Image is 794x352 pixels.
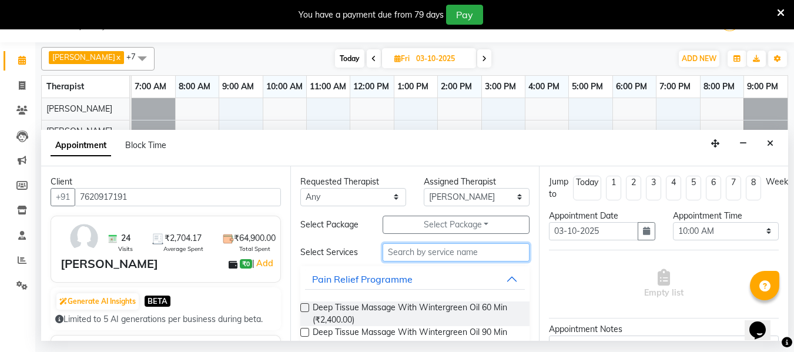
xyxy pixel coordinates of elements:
[239,244,270,253] span: Total Spent
[55,313,276,326] div: Limited to 5 AI generations per business during beta.
[56,293,139,310] button: Generate AI Insights
[219,78,257,95] a: 9:00 AM
[263,78,306,95] a: 10:00 AM
[145,296,170,307] span: BETA
[549,210,655,222] div: Appointment Date
[300,176,406,188] div: Requested Therapist
[350,78,392,95] a: 12:00 PM
[176,78,213,95] a: 8:00 AM
[299,9,444,21] div: You have a payment due from 79 days
[549,222,638,240] input: yyyy-mm-dd
[679,51,719,67] button: ADD NEW
[706,176,721,200] li: 6
[126,52,145,61] span: +7
[46,81,84,92] span: Therapist
[726,176,741,200] li: 7
[313,326,521,351] span: Deep Tissue Massage With Wintergreen Oil 90 Min (₹3,500.00)
[746,176,761,200] li: 8
[75,188,281,206] input: Search by Name/Mobile/Email/Code
[745,305,782,340] iframe: chat widget
[118,244,133,253] span: Visits
[46,126,112,136] span: [PERSON_NAME]
[656,78,694,95] a: 7:00 PM
[165,232,202,244] span: ₹2,704.17
[701,78,738,95] a: 8:00 PM
[254,256,275,270] a: Add
[525,78,562,95] a: 4:00 PM
[292,246,374,259] div: Select Services
[613,78,650,95] a: 6:00 PM
[51,135,111,156] span: Appointment
[292,219,374,231] div: Select Package
[67,221,101,255] img: avatar
[51,188,75,206] button: +91
[51,176,281,188] div: Client
[549,323,779,336] div: Appointment Notes
[163,244,203,253] span: Average Spent
[646,176,661,200] li: 3
[240,259,252,269] span: ₹0
[391,54,413,63] span: Fri
[132,78,169,95] a: 7:00 AM
[52,52,115,62] span: [PERSON_NAME]
[644,269,684,299] span: Empty list
[569,78,606,95] a: 5:00 PM
[766,176,792,188] div: Weeks
[666,176,681,200] li: 4
[446,5,483,25] button: Pay
[438,78,475,95] a: 2:00 PM
[744,78,781,95] a: 9:00 PM
[626,176,641,200] li: 2
[115,52,120,62] a: x
[413,50,471,68] input: 2025-10-03
[394,78,431,95] a: 1:00 PM
[121,232,130,244] span: 24
[313,301,521,326] span: Deep Tissue Massage With Wintergreen Oil 60 Min (₹2,400.00)
[125,140,166,150] span: Block Time
[682,54,716,63] span: ADD NEW
[576,176,598,189] div: Today
[61,255,158,273] div: [PERSON_NAME]
[252,256,275,270] span: |
[673,210,779,222] div: Appointment Time
[335,49,364,68] span: Today
[305,269,525,290] button: Pain Relief Programme
[383,243,530,262] input: Search by service name
[606,176,621,200] li: 1
[312,272,413,286] div: Pain Relief Programme
[46,103,112,114] span: [PERSON_NAME]
[762,135,779,153] button: Close
[549,176,568,200] div: Jump to
[686,176,701,200] li: 5
[234,232,276,244] span: ₹64,900.00
[482,78,519,95] a: 3:00 PM
[424,176,530,188] div: Assigned Therapist
[383,216,530,234] button: Select Package
[307,78,349,95] a: 11:00 AM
